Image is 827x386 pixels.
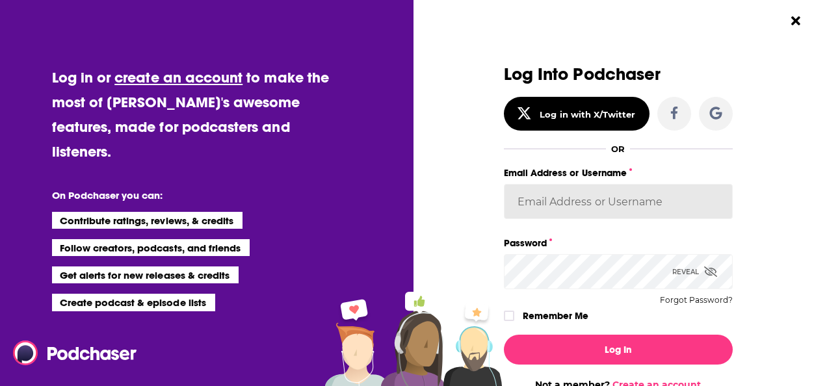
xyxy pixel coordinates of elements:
li: On Podchaser you can: [52,189,312,201]
a: Podchaser - Follow, Share and Rate Podcasts [13,341,127,365]
button: Log In [504,335,733,365]
li: Create podcast & episode lists [52,294,215,311]
li: Follow creators, podcasts, and friends [52,239,250,256]
button: Log in with X/Twitter [504,97,650,131]
img: Podchaser - Follow, Share and Rate Podcasts [13,341,138,365]
button: Forgot Password? [660,296,733,305]
div: Log in with X/Twitter [540,109,635,120]
h3: Log Into Podchaser [504,65,733,84]
div: OR [611,144,625,154]
li: Get alerts for new releases & credits [52,266,239,283]
input: Email Address or Username [504,184,733,219]
label: Password [504,235,733,251]
a: create an account [114,68,243,86]
label: Remember Me [523,307,588,324]
label: Email Address or Username [504,164,733,181]
div: Reveal [672,254,717,289]
li: Contribute ratings, reviews, & credits [52,212,243,229]
button: Close Button [783,8,808,33]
